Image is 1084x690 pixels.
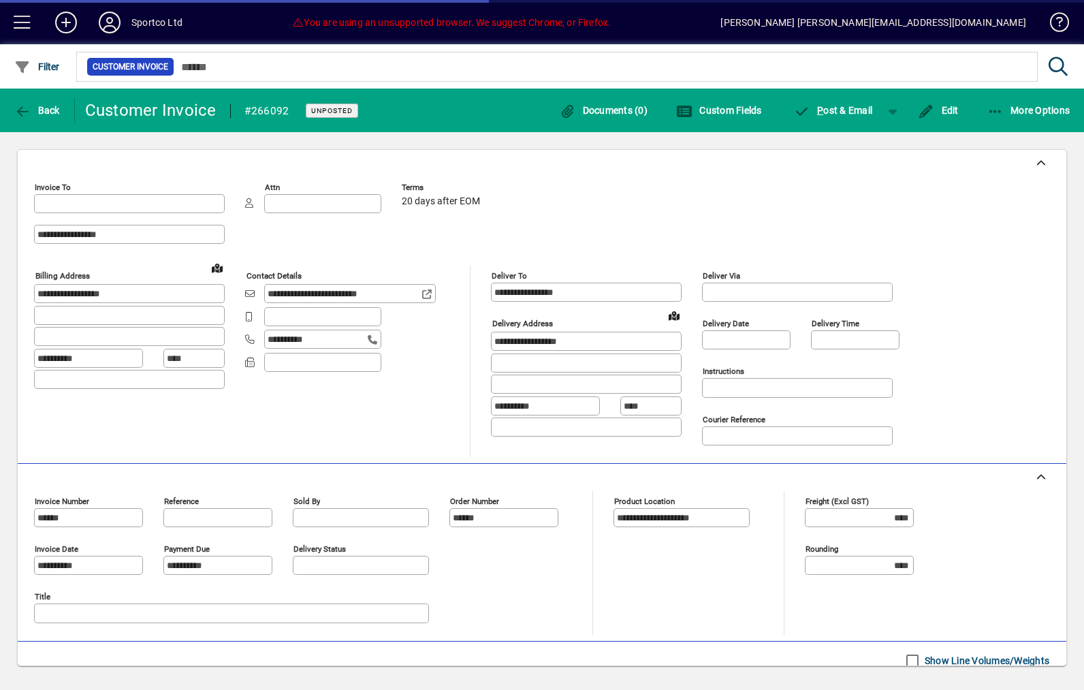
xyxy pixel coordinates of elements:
[918,105,959,116] span: Edit
[11,98,63,123] button: Back
[44,10,88,35] button: Add
[293,544,346,554] mat-label: Delivery status
[984,98,1074,123] button: More Options
[450,497,499,506] mat-label: Order number
[93,60,168,74] span: Customer Invoice
[492,271,527,281] mat-label: Deliver To
[131,12,182,33] div: Sportco Ltd
[914,98,962,123] button: Edit
[812,319,859,328] mat-label: Delivery time
[14,61,60,72] span: Filter
[206,257,228,279] a: View on map
[703,271,740,281] mat-label: Deliver via
[703,366,744,376] mat-label: Instructions
[703,319,749,328] mat-label: Delivery date
[676,105,762,116] span: Custom Fields
[806,497,869,506] mat-label: Freight (excl GST)
[402,183,483,192] span: Terms
[164,544,210,554] mat-label: Payment due
[164,497,199,506] mat-label: Reference
[35,497,89,506] mat-label: Invoice number
[922,654,1049,668] label: Show Line Volumes/Weights
[11,54,63,79] button: Filter
[35,592,50,601] mat-label: Title
[14,105,60,116] span: Back
[85,99,217,121] div: Customer Invoice
[88,10,131,35] button: Profile
[673,98,765,123] button: Custom Fields
[244,100,289,122] div: #266092
[292,17,611,28] span: You are using an unsupported browser. We suggest Chrome, or Firefox.
[663,304,685,326] a: View on map
[311,106,353,115] span: Unposted
[559,105,648,116] span: Documents (0)
[787,98,880,123] button: Post & Email
[987,105,1070,116] span: More Options
[1040,3,1067,47] a: Knowledge Base
[265,183,280,192] mat-label: Attn
[614,497,675,506] mat-label: Product location
[806,544,838,554] mat-label: Rounding
[817,105,823,116] span: P
[556,98,651,123] button: Documents (0)
[703,415,765,424] mat-label: Courier Reference
[35,183,71,192] mat-label: Invoice To
[402,196,480,207] span: 20 days after EOM
[293,497,320,506] mat-label: Sold by
[720,12,1026,33] div: [PERSON_NAME] [PERSON_NAME][EMAIL_ADDRESS][DOMAIN_NAME]
[35,544,78,554] mat-label: Invoice date
[794,105,873,116] span: ost & Email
